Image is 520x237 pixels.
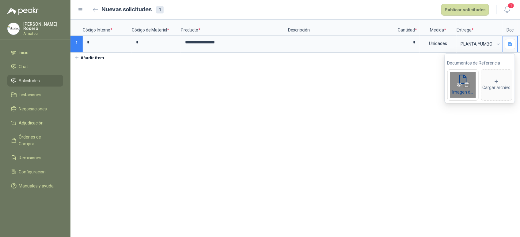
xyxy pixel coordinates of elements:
[19,49,29,56] span: Inicio
[483,79,511,91] div: Cargar archivo
[102,5,152,14] h2: Nuevas solicitudes
[19,168,46,175] span: Configuración
[456,83,463,87] a: eye
[19,106,47,112] span: Negociaciones
[23,32,63,35] p: Almatec
[7,75,63,87] a: Solicitudes
[8,23,19,35] img: Company Logo
[420,36,456,50] div: Unidades
[23,22,63,31] p: [PERSON_NAME] Rosero
[503,20,518,36] p: Doc
[19,134,57,147] span: Órdenes de Compra
[7,7,39,15] img: Logo peakr
[19,77,40,84] span: Solicitudes
[7,152,63,164] a: Remisiones
[7,131,63,150] a: Órdenes de Compra
[132,20,181,36] p: Código de Material
[395,20,420,36] p: Cantidad
[7,89,63,101] a: Licitaciones
[457,20,503,36] p: Entrega
[19,63,28,70] span: Chat
[7,103,63,115] a: Negociaciones
[19,91,42,98] span: Licitaciones
[7,47,63,58] a: Inicio
[70,36,83,53] p: 1
[181,20,288,36] p: Producto
[447,60,512,66] p: Documentos de Referencia
[19,183,54,189] span: Manuales y ayuda
[70,53,108,63] button: Añadir ítem
[83,20,132,36] p: Código Interno
[7,180,63,192] a: Manuales y ayuda
[441,4,489,16] button: Publicar solicitudes
[19,154,42,161] span: Remisiones
[288,20,395,36] p: Descripción
[7,166,63,178] a: Configuración
[420,20,457,36] p: Medida
[457,82,462,87] span: eye
[461,39,499,49] span: PLANTA YUMBO
[156,6,164,13] div: 1
[464,82,469,87] span: delete
[463,82,470,88] button: delete
[7,61,63,72] a: Chat
[502,4,513,15] button: 1
[19,120,44,126] span: Adjudicación
[7,117,63,129] a: Adjudicación
[508,3,514,9] span: 1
